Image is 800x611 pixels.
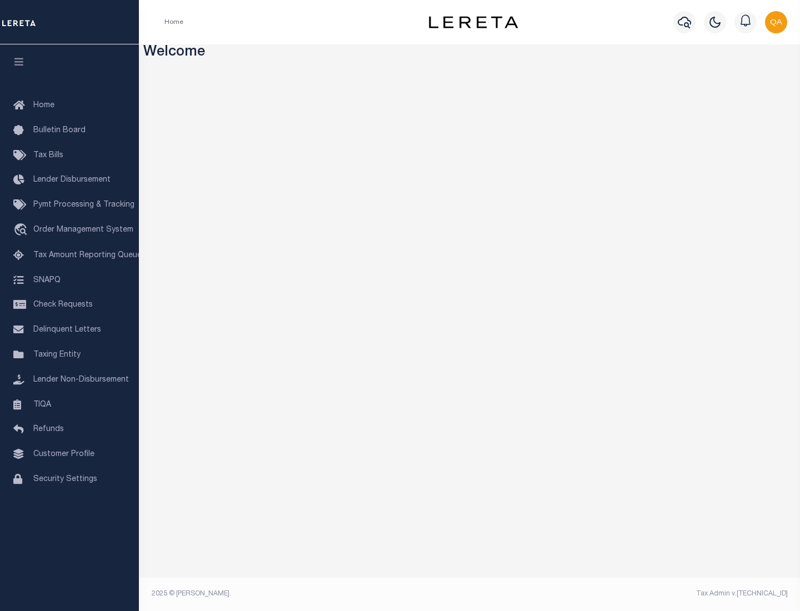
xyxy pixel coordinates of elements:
span: Customer Profile [33,450,94,458]
span: Security Settings [33,475,97,483]
span: Tax Amount Reporting Queue [33,252,142,259]
span: Order Management System [33,226,133,234]
div: Tax Admin v.[TECHNICAL_ID] [478,589,788,599]
span: Taxing Entity [33,351,81,359]
span: Pymt Processing & Tracking [33,201,134,209]
span: Tax Bills [33,152,63,159]
li: Home [164,17,183,27]
span: TIQA [33,400,51,408]
img: svg+xml;base64,PHN2ZyB4bWxucz0iaHR0cDovL3d3dy53My5vcmcvMjAwMC9zdmciIHBvaW50ZXItZXZlbnRzPSJub25lIi... [765,11,787,33]
span: SNAPQ [33,276,61,284]
span: Home [33,102,54,109]
span: Refunds [33,425,64,433]
div: 2025 © [PERSON_NAME]. [143,589,470,599]
img: logo-dark.svg [429,16,518,28]
span: Bulletin Board [33,127,86,134]
span: Delinquent Letters [33,326,101,334]
span: Lender Non-Disbursement [33,376,129,384]
span: Lender Disbursement [33,176,111,184]
i: travel_explore [13,223,31,238]
span: Check Requests [33,301,93,309]
h3: Welcome [143,44,796,62]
